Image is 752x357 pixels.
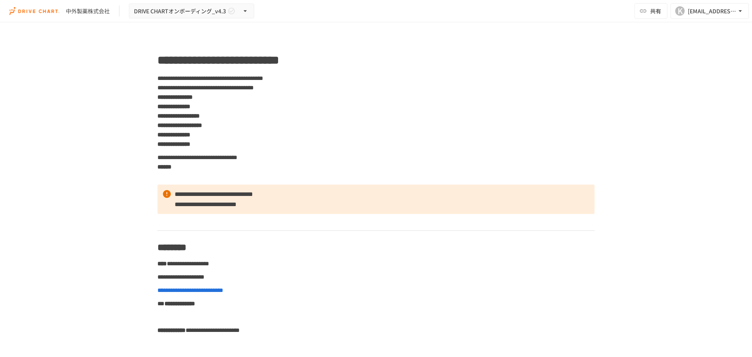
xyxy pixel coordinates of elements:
div: 中外製薬株式会社 [66,7,110,15]
img: i9VDDS9JuLRLX3JIUyK59LcYp6Y9cayLPHs4hOxMB9W [9,5,60,17]
span: DRIVE CHARTオンボーディング_v4.3 [134,6,226,16]
button: K[EMAIL_ADDRESS][DOMAIN_NAME] [671,3,749,19]
div: [EMAIL_ADDRESS][DOMAIN_NAME] [688,6,736,16]
button: DRIVE CHARTオンボーディング_v4.3 [129,4,254,19]
span: 共有 [650,7,661,15]
div: K [675,6,685,16]
button: 共有 [634,3,667,19]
